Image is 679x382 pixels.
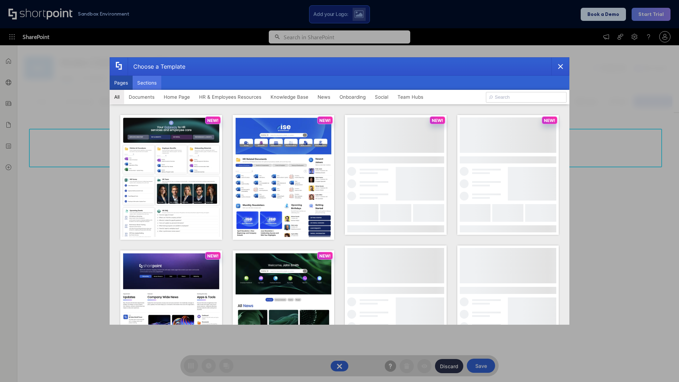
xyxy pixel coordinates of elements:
[207,118,219,123] p: NEW!
[432,118,443,123] p: NEW!
[313,90,335,104] button: News
[486,92,567,103] input: Search
[266,90,313,104] button: Knowledge Base
[110,76,133,90] button: Pages
[370,90,393,104] button: Social
[544,118,555,123] p: NEW!
[644,348,679,382] iframe: Chat Widget
[159,90,195,104] button: Home Page
[195,90,266,104] button: HR & Employees Resources
[319,253,331,259] p: NEW!
[128,58,185,75] div: Choose a Template
[207,253,219,259] p: NEW!
[110,57,569,325] div: template selector
[133,76,161,90] button: Sections
[393,90,428,104] button: Team Hubs
[319,118,331,123] p: NEW!
[110,90,124,104] button: All
[335,90,370,104] button: Onboarding
[124,90,159,104] button: Documents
